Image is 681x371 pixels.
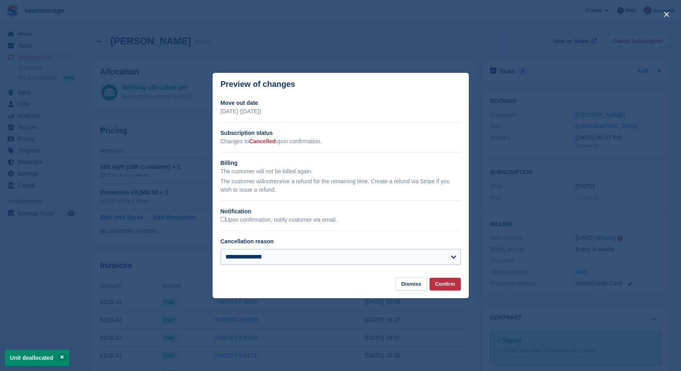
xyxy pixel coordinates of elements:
button: close [660,8,673,21]
p: The customer will not be billed again. [221,167,461,176]
p: Unit deallocated [5,350,69,366]
p: [DATE] ([DATE]) [221,107,461,116]
button: Confirm [430,278,461,291]
h2: Billing [221,159,461,167]
p: The customer will receive a refund for the remaining time. Create a refund via Stripe if you wish... [221,177,461,194]
h2: Subscription status [221,129,461,137]
p: Preview of changes [221,80,295,89]
span: Cancelled [249,138,275,144]
button: Dismiss [396,278,427,291]
label: Cancellation reason [221,238,274,245]
p: Changes to upon confirmation. [221,137,461,146]
h2: Notification [221,207,461,216]
h2: Move out date [221,99,461,107]
input: Upon confirmation, notify customer via email. [221,217,225,222]
label: Upon confirmation, notify customer via email. [221,217,337,224]
em: not [264,178,271,184]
